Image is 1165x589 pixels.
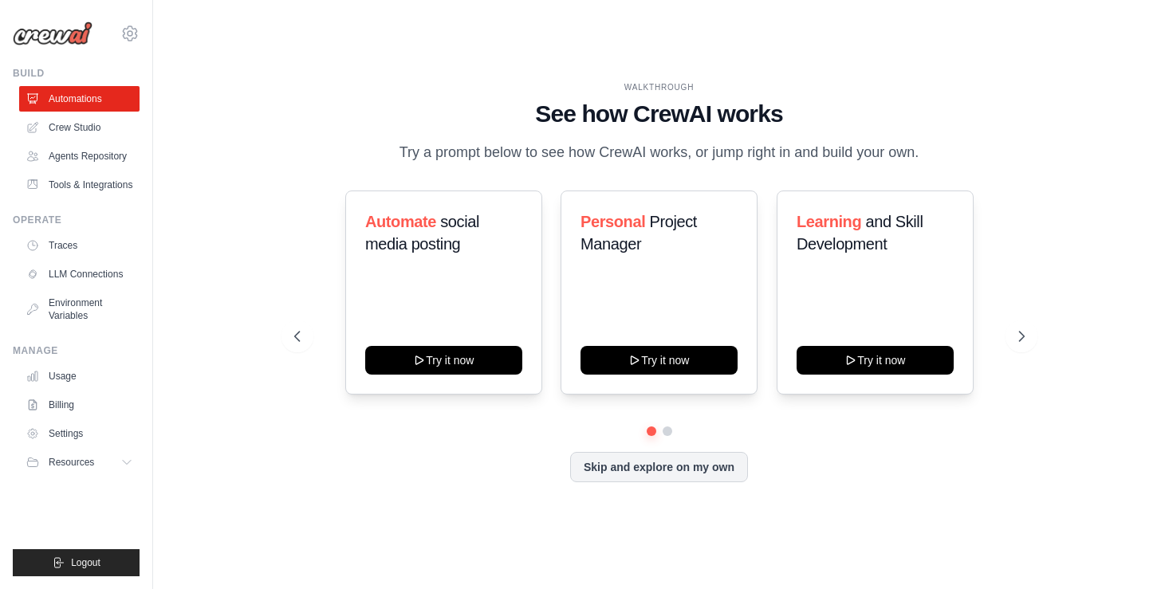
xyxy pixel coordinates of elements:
button: Try it now [581,346,738,375]
a: Usage [19,363,140,389]
a: LLM Connections [19,261,140,287]
span: Logout [71,556,100,569]
span: Resources [49,456,94,469]
div: Build [13,67,140,80]
a: Crew Studio [19,115,140,140]
a: Settings [19,421,140,446]
button: Logout [13,549,140,576]
span: Project Manager [581,213,697,253]
button: Try it now [797,346,954,375]
a: Billing [19,392,140,418]
a: Traces [19,233,140,258]
div: Operate [13,214,140,226]
span: and Skill Development [797,213,923,253]
a: Automations [19,86,140,112]
a: Tools & Integrations [19,172,140,198]
div: Manage [13,344,140,357]
button: Try it now [365,346,522,375]
span: Automate [365,213,436,230]
img: Logo [13,22,92,45]
button: Skip and explore on my own [570,452,748,482]
a: Environment Variables [19,290,140,328]
div: WALKTHROUGH [294,81,1025,93]
span: social media posting [365,213,479,253]
h1: See how CrewAI works [294,100,1025,128]
a: Agents Repository [19,143,140,169]
button: Resources [19,450,140,475]
span: Learning [797,213,861,230]
p: Try a prompt below to see how CrewAI works, or jump right in and build your own. [392,141,927,164]
span: Personal [581,213,645,230]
